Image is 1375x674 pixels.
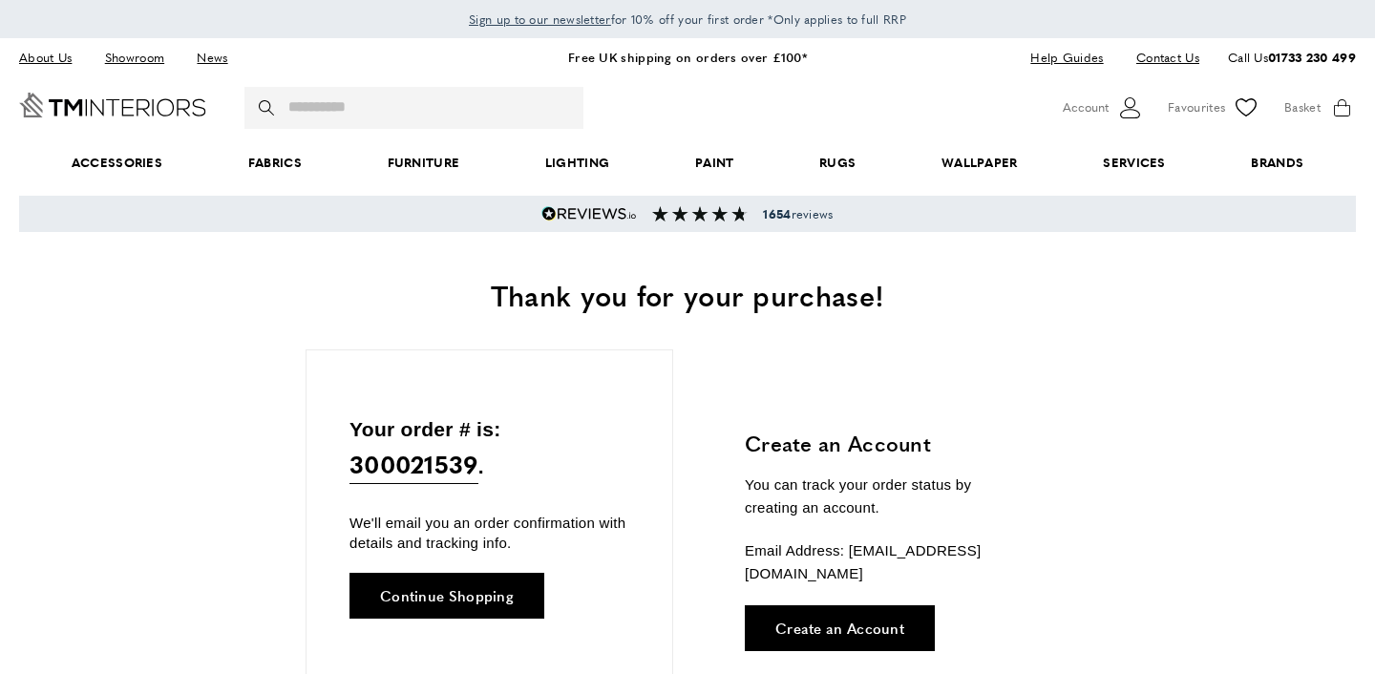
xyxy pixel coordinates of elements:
button: Customer Account [1063,94,1144,122]
a: Go to Home page [19,93,206,117]
a: Rugs [776,134,899,192]
a: Continue Shopping [349,573,544,619]
a: Furniture [345,134,502,192]
a: Favourites [1168,94,1260,122]
span: Accessories [29,134,205,192]
strong: 1654 [763,205,791,222]
a: Paint [652,134,776,192]
span: reviews [763,206,833,221]
p: You can track your order status by creating an account. [745,474,1026,519]
a: News [182,45,242,71]
p: Your order # is: . [349,413,629,485]
h3: Create an Account [745,429,1026,458]
a: Lighting [502,134,652,192]
p: Email Address: [EMAIL_ADDRESS][DOMAIN_NAME] [745,539,1026,585]
p: We'll email you an order confirmation with details and tracking info. [349,513,629,553]
a: Showroom [91,45,179,71]
a: Create an Account [745,605,935,651]
span: Sign up to our newsletter [469,11,611,28]
a: Free UK shipping on orders over £100* [568,48,807,66]
img: Reviews section [652,206,748,221]
a: 01733 230 499 [1268,48,1356,66]
span: for 10% off your first order *Only applies to full RRP [469,11,906,28]
a: Brands [1209,134,1346,192]
span: Thank you for your purchase! [491,274,884,315]
a: Services [1061,134,1209,192]
a: About Us [19,45,86,71]
p: Call Us [1228,48,1356,68]
a: Contact Us [1122,45,1199,71]
span: Create an Account [775,621,904,635]
span: 300021539 [349,445,478,484]
a: Fabrics [205,134,345,192]
img: Reviews.io 5 stars [541,206,637,221]
span: Favourites [1168,97,1225,117]
button: Search [259,87,278,129]
span: Account [1063,97,1109,117]
a: Sign up to our newsletter [469,10,611,29]
a: Wallpaper [899,134,1060,192]
a: Help Guides [1016,45,1117,71]
span: Continue Shopping [380,588,514,602]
